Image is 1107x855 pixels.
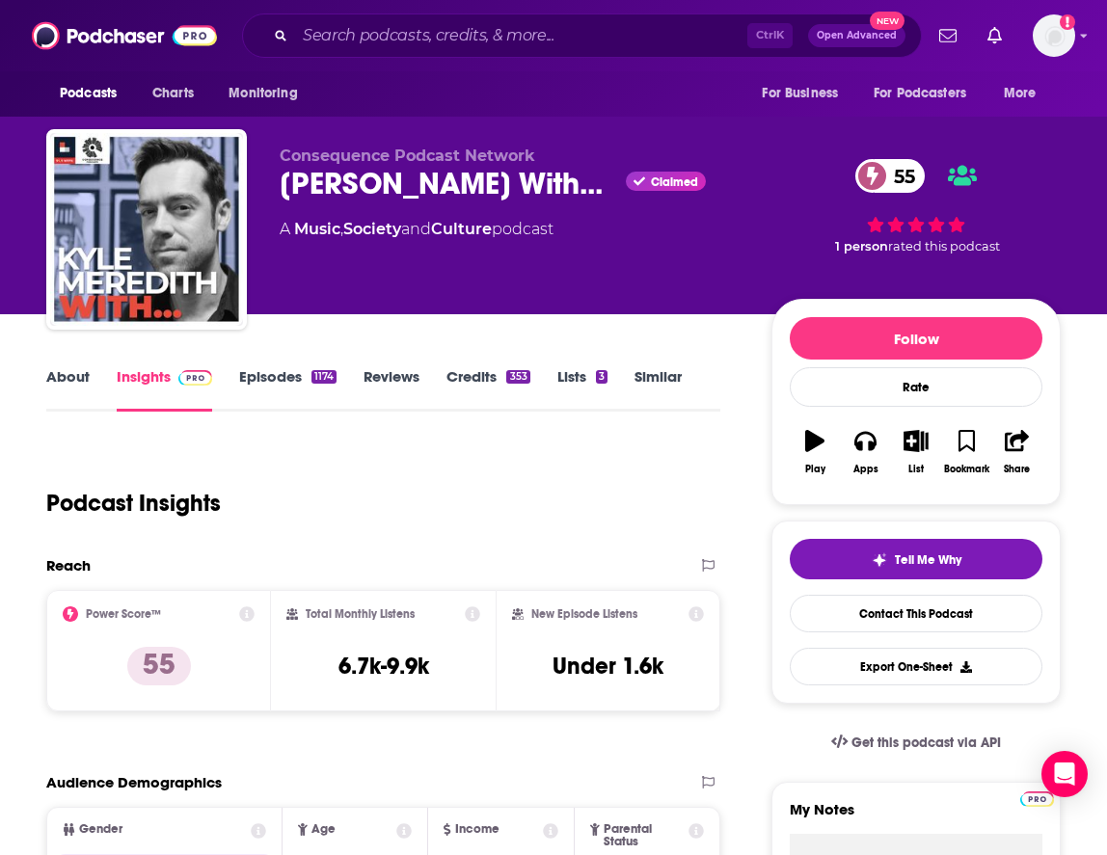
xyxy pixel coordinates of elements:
a: Show notifications dropdown [980,19,1010,52]
span: Parental Status [604,823,687,848]
span: Get this podcast via API [851,735,1001,751]
a: Pro website [1020,788,1054,807]
span: 1 person [835,239,888,254]
h3: 6.7k-9.9k [338,652,429,681]
img: Kyle Meredith With... [50,133,243,326]
span: , [340,220,343,238]
svg: Add a profile image [1060,14,1075,30]
button: Play [790,417,840,487]
a: Music [294,220,340,238]
button: tell me why sparkleTell Me Why [790,539,1042,579]
h2: New Episode Listens [531,607,637,621]
img: Podchaser Pro [178,370,212,386]
h2: Audience Demographics [46,773,222,791]
button: Apps [840,417,890,487]
label: My Notes [790,800,1042,834]
button: open menu [215,75,322,112]
input: Search podcasts, credits, & more... [295,20,747,51]
img: Podchaser Pro [1020,791,1054,807]
span: and [401,220,431,238]
a: Episodes1174 [239,367,337,412]
div: Open Intercom Messenger [1041,751,1088,797]
a: InsightsPodchaser Pro [117,367,212,412]
div: Apps [853,464,878,475]
button: open menu [861,75,994,112]
button: open menu [748,75,862,112]
div: A podcast [280,218,553,241]
div: Share [1004,464,1030,475]
span: More [1004,80,1037,107]
a: Charts [140,75,205,112]
span: Claimed [651,177,698,187]
button: Bookmark [941,417,991,487]
div: Search podcasts, credits, & more... [242,13,922,58]
span: 55 [875,159,925,193]
a: Society [343,220,401,238]
img: tell me why sparkle [872,552,887,568]
span: Gender [79,823,122,836]
h2: Total Monthly Listens [306,607,415,621]
img: Podchaser - Follow, Share and Rate Podcasts [32,17,217,54]
div: 1174 [311,370,337,384]
span: Charts [152,80,194,107]
span: Age [311,823,336,836]
span: Open Advanced [817,31,897,40]
a: Similar [634,367,682,412]
span: For Business [762,80,838,107]
button: Export One-Sheet [790,648,1042,685]
div: 55 1 personrated this podcast [771,147,1061,266]
div: 3 [596,370,607,384]
span: New [870,12,904,30]
a: 55 [855,159,925,193]
span: Tell Me Why [895,552,961,568]
button: open menu [46,75,142,112]
a: Culture [431,220,492,238]
p: 55 [127,647,191,685]
button: Share [992,417,1042,487]
img: User Profile [1033,14,1075,57]
a: Lists3 [557,367,607,412]
span: Podcasts [60,80,117,107]
span: Ctrl K [747,23,793,48]
h2: Power Score™ [86,607,161,621]
button: Open AdvancedNew [808,24,905,47]
a: Get this podcast via API [816,719,1016,766]
a: Credits353 [446,367,529,412]
span: Income [455,823,499,836]
span: rated this podcast [888,239,1000,254]
div: 353 [506,370,529,384]
a: Reviews [364,367,419,412]
a: Show notifications dropdown [931,19,964,52]
span: Consequence Podcast Network [280,147,535,165]
a: About [46,367,90,412]
button: open menu [990,75,1061,112]
div: List [908,464,924,475]
button: Follow [790,317,1042,360]
span: Monitoring [229,80,297,107]
button: Show profile menu [1033,14,1075,57]
a: Contact This Podcast [790,595,1042,632]
span: Logged in as mresewehr [1033,14,1075,57]
span: For Podcasters [874,80,966,107]
div: Bookmark [944,464,989,475]
h2: Reach [46,556,91,574]
div: Rate [790,367,1042,407]
button: List [891,417,941,487]
h1: Podcast Insights [46,489,221,518]
div: Play [805,464,825,475]
h3: Under 1.6k [553,652,663,681]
